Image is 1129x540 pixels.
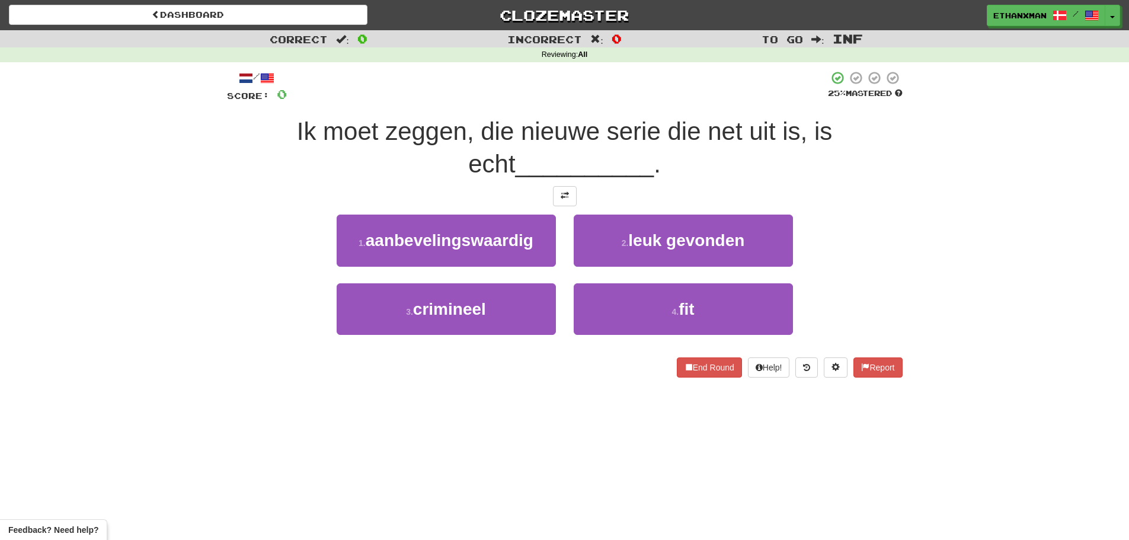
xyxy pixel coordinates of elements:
small: 3 . [406,307,413,317]
button: 1.aanbevelingswaardig [337,215,556,266]
span: Correct [270,33,328,45]
span: leuk gevonden [628,231,744,250]
span: 0 [357,31,367,46]
small: 2 . [622,238,629,248]
span: 25 % [828,88,846,98]
span: __________ [516,150,654,178]
a: Dashboard [9,5,367,25]
span: : [590,34,603,44]
button: 2.leuk gevonden [574,215,793,266]
button: Report [853,357,902,378]
span: : [811,34,824,44]
a: ethanxman / [987,5,1105,26]
small: 4 . [671,307,679,317]
span: 0 [277,87,287,101]
span: 0 [612,31,622,46]
span: fit [679,300,694,318]
div: / [227,71,287,85]
button: Round history (alt+y) [795,357,818,378]
strong: All [578,50,587,59]
span: / [1073,9,1079,18]
span: Ik moet zeggen, die nieuwe serie die net uit is, is echt [297,117,833,178]
a: Clozemaster [385,5,744,25]
span: Inf [833,31,863,46]
span: Incorrect [507,33,582,45]
span: crimineel [413,300,486,318]
span: To go [762,33,803,45]
button: 3.crimineel [337,283,556,335]
span: aanbevelingswaardig [366,231,533,250]
span: ethanxman [993,10,1047,21]
button: End Round [677,357,742,378]
span: Open feedback widget [8,524,98,536]
span: . [654,150,661,178]
button: 4.fit [574,283,793,335]
button: Help! [748,357,790,378]
div: Mastered [828,88,903,99]
small: 1 . [359,238,366,248]
span: : [336,34,349,44]
button: Toggle translation (alt+t) [553,186,577,206]
span: Score: [227,91,270,101]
